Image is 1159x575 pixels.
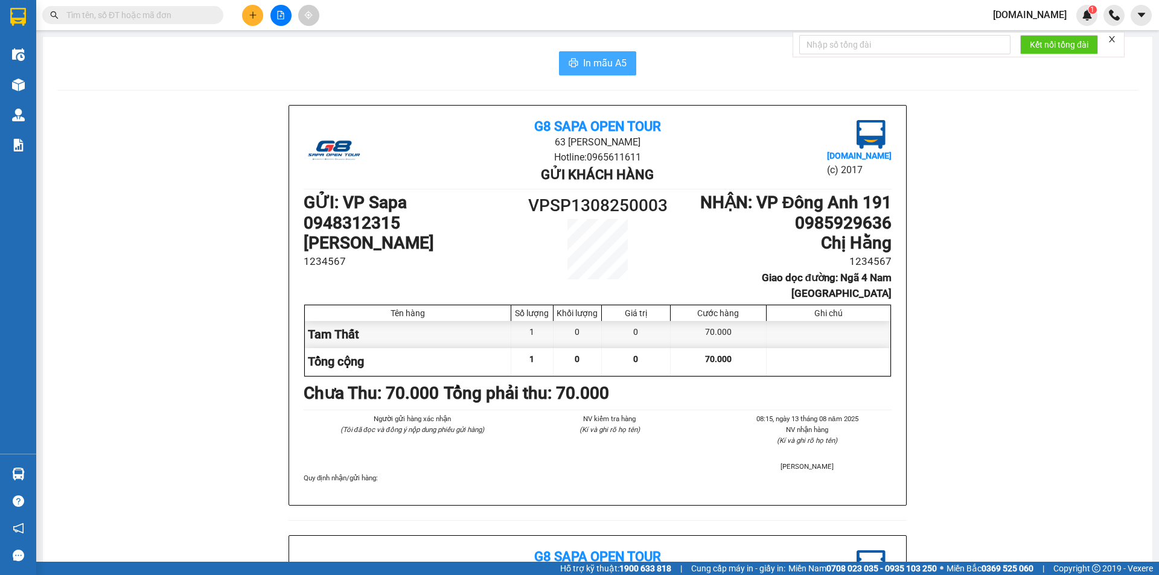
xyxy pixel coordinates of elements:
h1: 0948312315 [304,213,524,233]
img: icon-new-feature [1082,10,1093,21]
img: phone-icon [1109,10,1120,21]
span: copyright [1092,564,1100,573]
i: (Kí và ghi rõ họ tên) [579,425,640,434]
b: [DOMAIN_NAME] [827,151,892,160]
span: caret-down [1136,10,1147,21]
div: Quy định nhận/gửi hàng : [304,472,892,483]
li: NV kiểm tra hàng [525,413,694,424]
div: 0 [602,321,671,348]
span: ⚪️ [940,566,943,571]
img: warehouse-icon [12,48,25,61]
span: message [13,550,24,561]
strong: 1900 633 818 [619,564,671,573]
span: close [1108,35,1116,43]
b: NHẬN : VP Đông Anh 191 [700,192,892,212]
div: Giá trị [605,308,667,318]
img: logo.jpg [857,120,886,149]
span: Tổng cộng [308,354,364,369]
b: Tổng phải thu: 70.000 [444,383,609,403]
div: 1 [511,321,554,348]
span: 0 [575,354,579,364]
li: 1234567 [671,253,892,270]
span: search [50,11,59,19]
b: G8 SAPA OPEN TOUR [534,549,661,564]
div: Số lượng [514,308,550,318]
img: logo-vxr [10,8,26,26]
span: | [1042,562,1044,575]
div: 0 [554,321,602,348]
span: plus [249,11,257,19]
i: (Tôi đã đọc và đồng ý nộp dung phiếu gửi hàng) [340,425,484,434]
h1: VPSP1308250003 [524,192,671,219]
span: [DOMAIN_NAME] [983,7,1076,22]
span: Miền Bắc [947,562,1033,575]
span: 1 [1090,5,1094,14]
img: warehouse-icon [12,109,25,121]
span: 1 [529,354,534,364]
div: Khối lượng [557,308,598,318]
div: Tên hàng [308,308,508,318]
li: 1234567 [304,253,524,270]
span: printer [569,58,578,69]
span: Kết nối tổng đài [1030,38,1088,51]
strong: 0708 023 035 - 0935 103 250 [826,564,937,573]
li: Hotline: 0965611611 [401,150,793,165]
button: printerIn mẫu A5 [559,51,636,75]
img: warehouse-icon [12,468,25,480]
img: warehouse-icon [12,78,25,91]
span: Hỗ trợ kỹ thuật: [560,562,671,575]
button: caret-down [1131,5,1152,26]
b: GỬI : VP Sapa [304,192,407,212]
input: Tìm tên, số ĐT hoặc mã đơn [66,8,209,22]
h1: Chị Hằng [671,233,892,253]
span: Miền Nam [788,562,937,575]
button: file-add [270,5,292,26]
li: NV nhận hàng [723,424,892,435]
button: Kết nối tổng đài [1020,35,1098,54]
div: Ghi chú [770,308,887,318]
button: plus [242,5,263,26]
b: Gửi khách hàng [541,167,654,182]
li: (c) 2017 [827,162,892,177]
b: Chưa Thu : 70.000 [304,383,439,403]
button: aim [298,5,319,26]
span: 70.000 [705,354,732,364]
li: 08:15, ngày 13 tháng 08 năm 2025 [723,413,892,424]
span: | [680,562,682,575]
li: Người gửi hàng xác nhận [328,413,496,424]
span: file-add [276,11,285,19]
i: (Kí và ghi rõ họ tên) [777,436,837,445]
b: G8 SAPA OPEN TOUR [534,119,661,134]
li: 63 [PERSON_NAME] [401,135,793,150]
span: 0 [633,354,638,364]
img: solution-icon [12,139,25,151]
strong: 0369 525 060 [982,564,1033,573]
span: aim [304,11,313,19]
h1: 0985929636 [671,213,892,233]
span: In mẫu A5 [583,56,627,71]
input: Nhập số tổng đài [799,35,1011,54]
img: logo.jpg [304,120,364,180]
span: notification [13,523,24,534]
div: 70.000 [671,321,767,348]
li: [PERSON_NAME] [723,461,892,472]
sup: 1 [1088,5,1097,14]
h1: [PERSON_NAME] [304,233,524,253]
div: Cước hàng [674,308,763,318]
b: Giao dọc đường: Ngã 4 Nam [GEOGRAPHIC_DATA] [762,272,892,300]
span: Cung cấp máy in - giấy in: [691,562,785,575]
div: Tam Thất [305,321,511,348]
span: question-circle [13,495,24,507]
